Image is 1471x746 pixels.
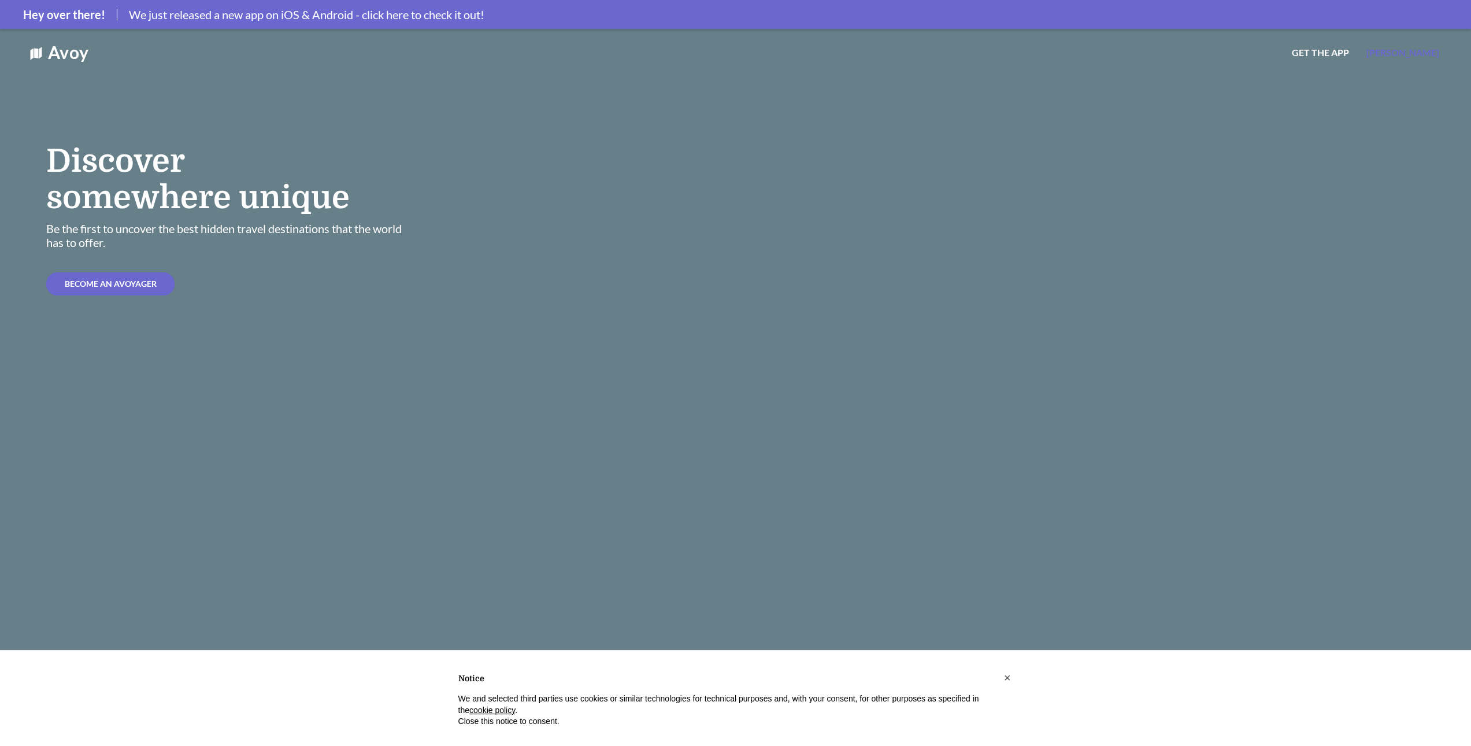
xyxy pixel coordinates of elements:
span: Hey over there! [23,8,105,21]
button: Close this notice [998,669,1017,687]
img: square-logo-100-white.0d111d7af839abe68fd5efc543d01054.svg [29,46,43,61]
span: × [1004,671,1011,684]
span: We just released a new app on iOS & Android - click here to check it out! [129,8,484,21]
span: Be the first to uncover the best hidden travel destinations that the world has to offer. [46,221,402,249]
p: We and selected third parties use cookies or similar technologies for technical purposes and, wit... [458,693,995,716]
span: Get the App [1292,47,1349,58]
a: Avoy [48,42,88,62]
a: cookie policy [469,706,515,715]
div: BECOME AN AVOYAGER [46,272,175,296]
span: [PERSON_NAME] [1366,47,1439,58]
h1: Discover somewhere unique [46,143,405,216]
h2: Notice [458,673,995,685]
p: Close this notice to consent. [458,716,995,727]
